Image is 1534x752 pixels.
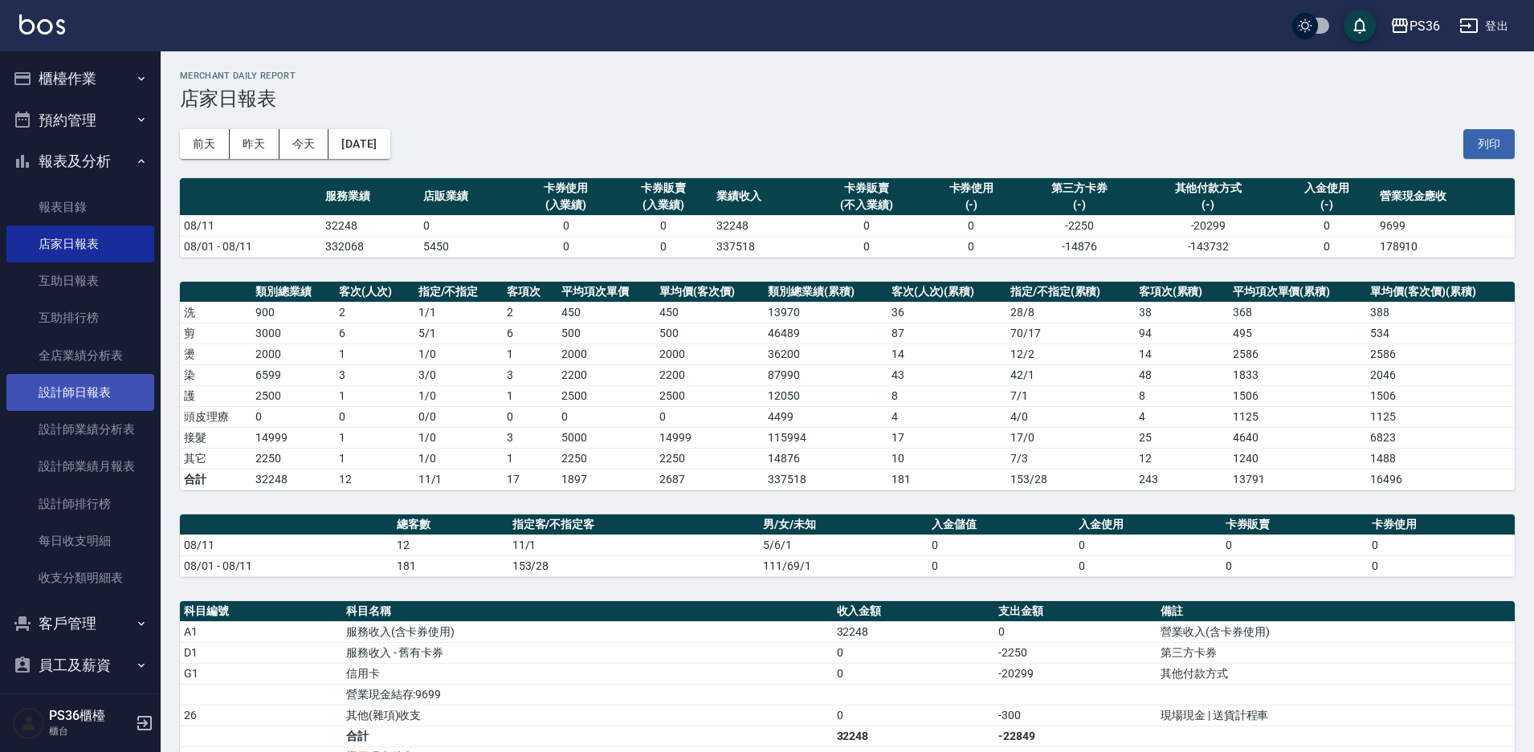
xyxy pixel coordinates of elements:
[1282,180,1372,197] div: 入金使用
[180,535,393,555] td: 08/11
[1157,601,1515,622] th: 備註
[618,197,708,213] div: (入業績)
[655,302,764,323] td: 450
[49,708,131,724] h5: PS36櫃檯
[335,427,414,448] td: 1
[1006,385,1135,406] td: 7 / 1
[1024,197,1134,213] div: (-)
[712,236,810,257] td: 337518
[994,726,1157,746] td: -22849
[927,180,1017,197] div: 卡券使用
[180,555,393,576] td: 08/01 - 08/11
[335,282,414,303] th: 客次(人次)
[1222,535,1369,555] td: 0
[419,178,517,216] th: 店販業績
[342,663,833,684] td: 信用卡
[764,323,887,343] td: 46489
[6,337,154,374] a: 全店業績分析表
[1135,282,1229,303] th: 客項次(累積)
[6,262,154,299] a: 互助日報表
[1135,448,1229,469] td: 12
[6,644,154,686] button: 員工及薪資
[335,385,414,406] td: 1
[887,469,1006,490] td: 181
[230,129,279,159] button: 昨天
[833,726,995,746] td: 32248
[180,215,321,236] td: 08/11
[6,448,154,485] a: 設計師業績月報表
[1075,514,1222,535] th: 入金使用
[342,705,833,726] td: 其他(雜項)收支
[764,406,887,427] td: 4499
[335,302,414,323] td: 2
[557,427,655,448] td: 5000
[414,323,504,343] td: 5 / 1
[180,87,1515,110] h3: 店家日報表
[1135,302,1229,323] td: 38
[1075,535,1222,555] td: 0
[1006,343,1135,364] td: 12 / 2
[833,601,995,622] th: 收入金額
[887,427,1006,448] td: 17
[764,364,887,385] td: 87990
[1453,11,1515,41] button: 登出
[1020,236,1138,257] td: -14876
[1075,555,1222,576] td: 0
[503,448,557,469] td: 1
[655,343,764,364] td: 2000
[764,469,887,490] td: 337518
[180,385,251,406] td: 護
[6,374,154,411] a: 設計師日報表
[414,385,504,406] td: 1 / 0
[251,364,335,385] td: 6599
[508,535,760,555] td: 11/1
[180,663,342,684] td: G1
[1366,282,1515,303] th: 單均價(客次價)(累積)
[759,514,928,535] th: 男/女/未知
[6,58,154,100] button: 櫃檯作業
[414,302,504,323] td: 1 / 1
[1410,16,1440,36] div: PS36
[1366,406,1515,427] td: 1125
[655,406,764,427] td: 0
[335,469,414,490] td: 12
[180,642,342,663] td: D1
[1366,364,1515,385] td: 2046
[1278,215,1376,236] td: 0
[251,427,335,448] td: 14999
[6,486,154,522] a: 設計師排行榜
[1006,364,1135,385] td: 42 / 1
[814,180,919,197] div: 卡券販賣
[557,323,655,343] td: 500
[1006,469,1135,490] td: 153/28
[833,663,995,684] td: 0
[759,555,928,576] td: 111/69/1
[393,514,508,535] th: 總客數
[994,705,1157,726] td: -300
[251,385,335,406] td: 2500
[180,601,342,622] th: 科目編號
[335,448,414,469] td: 1
[393,535,508,555] td: 12
[180,621,342,642] td: A1
[49,724,131,738] p: 櫃台
[180,406,251,427] td: 頭皮理療
[6,299,154,336] a: 互助排行榜
[508,514,760,535] th: 指定客/不指定客
[251,448,335,469] td: 2250
[1006,448,1135,469] td: 7 / 3
[887,323,1006,343] td: 87
[251,282,335,303] th: 類別總業績
[994,642,1157,663] td: -2250
[503,364,557,385] td: 3
[1135,364,1229,385] td: 48
[6,559,154,596] a: 收支分類明細表
[321,178,419,216] th: 服務業績
[414,364,504,385] td: 3 / 0
[759,535,928,555] td: 5/6/1
[335,364,414,385] td: 3
[927,197,1017,213] div: (-)
[923,236,1021,257] td: 0
[614,215,712,236] td: 0
[887,406,1006,427] td: 4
